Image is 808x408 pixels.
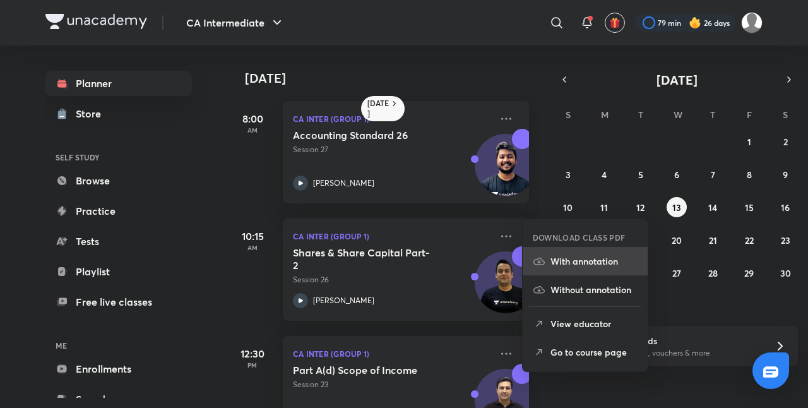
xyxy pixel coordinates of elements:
[45,198,192,224] a: Practice
[45,147,192,168] h6: SELF STUDY
[76,106,109,121] div: Store
[708,201,717,213] abbr: August 14, 2025
[45,168,192,193] a: Browse
[709,234,717,246] abbr: August 21, 2025
[631,164,651,184] button: August 5, 2025
[550,317,638,330] p: View educator
[783,136,788,148] abbr: August 2, 2025
[745,234,754,246] abbr: August 22, 2025
[656,71,698,88] span: [DATE]
[783,109,788,121] abbr: Saturday
[703,197,723,217] button: August 14, 2025
[313,295,374,306] p: [PERSON_NAME]
[227,244,278,251] p: AM
[227,126,278,134] p: AM
[711,169,715,181] abbr: August 7, 2025
[573,71,780,88] button: [DATE]
[293,346,491,361] p: CA Inter (Group 1)
[781,201,790,213] abbr: August 16, 2025
[558,164,578,184] button: August 3, 2025
[667,263,687,283] button: August 27, 2025
[745,201,754,213] abbr: August 15, 2025
[775,164,795,184] button: August 9, 2025
[604,334,759,347] h6: Refer friends
[638,109,643,121] abbr: Tuesday
[710,109,715,121] abbr: Thursday
[45,259,192,284] a: Playlist
[775,131,795,152] button: August 2, 2025
[602,169,607,181] abbr: August 4, 2025
[563,201,573,213] abbr: August 10, 2025
[227,229,278,244] h5: 10:15
[550,345,638,359] p: Go to course page
[179,10,292,35] button: CA Intermediate
[550,283,638,296] p: Without annotation
[45,229,192,254] a: Tests
[747,169,752,181] abbr: August 8, 2025
[45,356,192,381] a: Enrollments
[781,234,790,246] abbr: August 23, 2025
[566,169,571,181] abbr: August 3, 2025
[741,12,763,33] img: Drashti Patel
[475,141,536,201] img: Avatar
[672,234,682,246] abbr: August 20, 2025
[780,267,791,279] abbr: August 30, 2025
[636,201,645,213] abbr: August 12, 2025
[672,267,681,279] abbr: August 27, 2025
[293,246,450,272] h5: Shares & Share Capital Part-2
[703,164,723,184] button: August 7, 2025
[245,71,542,86] h4: [DATE]
[739,230,759,250] button: August 22, 2025
[703,263,723,283] button: August 28, 2025
[293,144,491,155] p: Session 27
[533,232,626,243] h6: DOWNLOAD CLASS PDF
[674,169,679,181] abbr: August 6, 2025
[45,335,192,356] h6: ME
[604,347,759,359] p: Win a laptop, vouchers & more
[601,109,609,121] abbr: Monday
[775,263,795,283] button: August 30, 2025
[708,267,718,279] abbr: August 28, 2025
[739,131,759,152] button: August 1, 2025
[45,14,147,32] a: Company Logo
[45,289,192,315] a: Free live classes
[747,136,751,148] abbr: August 1, 2025
[227,361,278,369] p: PM
[667,230,687,250] button: August 20, 2025
[775,197,795,217] button: August 16, 2025
[293,379,491,390] p: Session 23
[367,99,389,119] h6: [DATE]
[293,229,491,244] p: CA Inter (Group 1)
[594,197,614,217] button: August 11, 2025
[739,197,759,217] button: August 15, 2025
[45,71,192,96] a: Planner
[293,274,491,285] p: Session 26
[45,14,147,29] img: Company Logo
[550,255,638,268] p: With annotation
[475,258,536,319] img: Avatar
[739,164,759,184] button: August 8, 2025
[638,169,643,181] abbr: August 5, 2025
[293,111,491,126] p: CA Inter (Group 1)
[600,201,608,213] abbr: August 11, 2025
[313,177,374,189] p: [PERSON_NAME]
[739,263,759,283] button: August 29, 2025
[605,13,625,33] button: avatar
[609,17,621,28] img: avatar
[703,230,723,250] button: August 21, 2025
[744,267,754,279] abbr: August 29, 2025
[775,230,795,250] button: August 23, 2025
[747,109,752,121] abbr: Friday
[631,197,651,217] button: August 12, 2025
[293,364,450,376] h5: Part A(d) Scope of Income
[689,16,701,29] img: streak
[674,109,682,121] abbr: Wednesday
[783,169,788,181] abbr: August 9, 2025
[667,197,687,217] button: August 13, 2025
[45,101,192,126] a: Store
[558,197,578,217] button: August 10, 2025
[293,129,450,141] h5: Accounting Standard 26
[594,164,614,184] button: August 4, 2025
[227,111,278,126] h5: 8:00
[667,164,687,184] button: August 6, 2025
